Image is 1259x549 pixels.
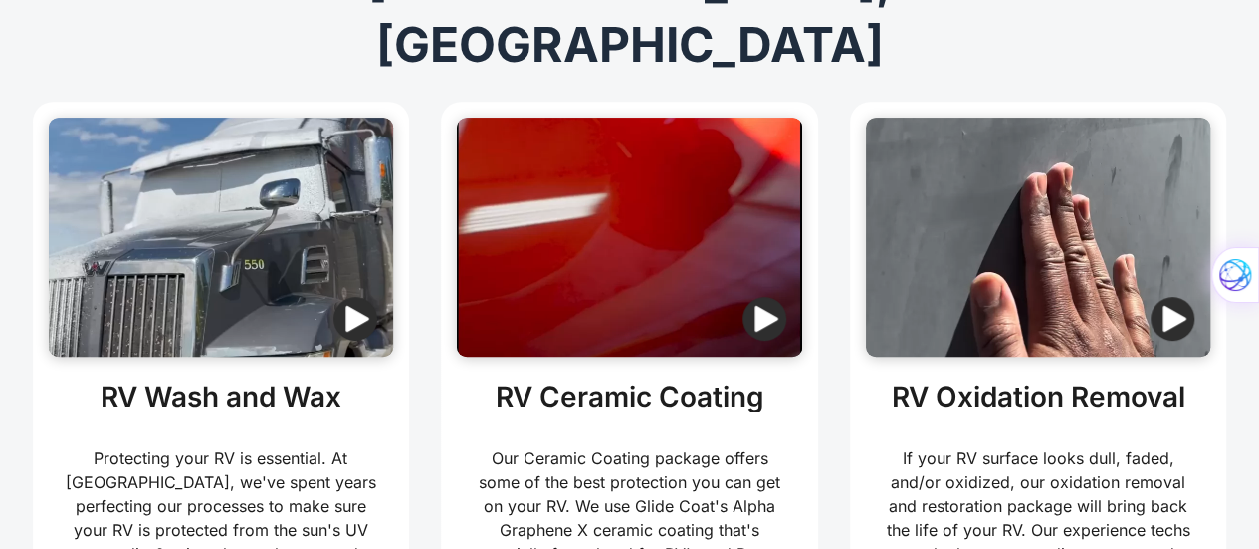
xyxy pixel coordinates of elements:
[1151,297,1194,341] img: Play video
[742,297,786,341] img: Play video
[892,381,1185,414] h2: RV Oxidation Removal
[101,381,341,414] h2: RV Wash and Wax
[495,381,763,414] h2: RV Ceramic Coating
[333,297,377,341] img: Play video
